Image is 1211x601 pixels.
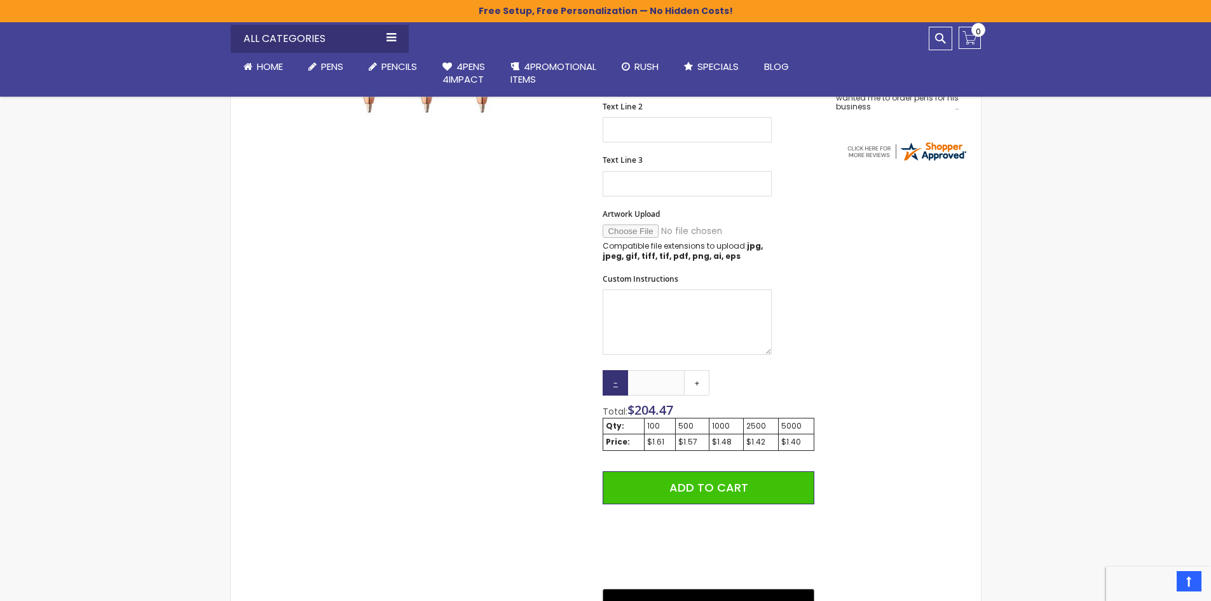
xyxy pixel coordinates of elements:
[296,53,356,81] a: Pens
[603,273,678,284] span: Custom Instructions
[751,53,802,81] a: Blog
[603,370,628,396] a: -
[678,421,706,431] div: 500
[845,140,968,163] img: 4pens.com widget logo
[498,53,609,94] a: 4PROMOTIONALITEMS
[510,60,596,86] span: 4PROMOTIONAL ITEMS
[781,421,811,431] div: 5000
[231,25,409,53] div: All Categories
[712,421,741,431] div: 1000
[976,25,981,38] span: 0
[603,209,660,219] span: Artwork Upload
[257,60,283,73] span: Home
[231,53,296,81] a: Home
[627,401,673,418] span: $
[746,437,776,447] div: $1.42
[678,437,706,447] div: $1.57
[671,53,751,81] a: Specials
[959,27,981,49] a: 0
[606,436,630,447] strong: Price:
[442,60,485,86] span: 4Pens 4impact
[609,53,671,81] a: Rush
[356,53,430,81] a: Pencils
[712,437,741,447] div: $1.48
[781,437,811,447] div: $1.40
[697,60,739,73] span: Specials
[603,405,627,418] span: Total:
[684,370,709,396] a: +
[381,60,417,73] span: Pencils
[634,60,659,73] span: Rush
[321,60,343,73] span: Pens
[836,84,959,111] div: Very easy site to use boyfriend wanted me to order pens for his business
[606,420,624,431] strong: Qty:
[603,155,643,165] span: Text Line 3
[764,60,789,73] span: Blog
[603,101,643,112] span: Text Line 2
[669,480,748,495] span: Add to Cart
[647,421,673,431] div: 100
[647,437,673,447] div: $1.61
[1106,567,1211,601] iframe: Google Customer Reviews
[845,155,968,165] a: 4pens.com certificate URL
[603,514,814,580] iframe: PayPal
[430,53,498,94] a: 4Pens4impact
[603,241,772,261] p: Compatible file extensions to upload:
[634,401,673,418] span: 204.47
[603,240,763,261] strong: jpg, jpeg, gif, tiff, tif, pdf, png, ai, eps
[603,471,814,504] button: Add to Cart
[746,421,776,431] div: 2500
